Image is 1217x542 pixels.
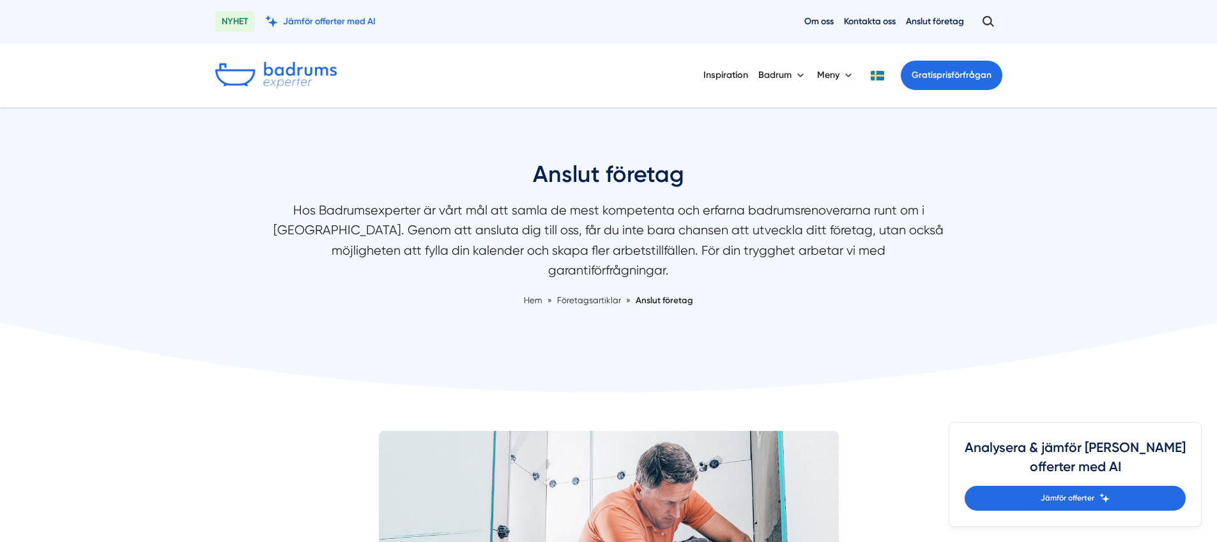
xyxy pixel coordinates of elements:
span: » [626,294,631,307]
h1: Anslut företag [270,159,947,200]
span: Gratis [912,70,937,80]
a: Kontakta oss [844,15,896,27]
span: NYHET [215,11,255,32]
p: Hos Badrumsexperter är vårt mål att samla de mest kompetenta och erfarna badrumsrenoverarna runt ... [270,200,947,287]
span: Jämför offerter med AI [283,15,376,27]
button: Badrum [758,59,807,92]
span: Företagsartiklar [557,295,621,305]
button: Meny [817,59,855,92]
a: Jämför offerter med AI [265,15,376,27]
a: Inspiration [703,59,748,91]
span: » [547,294,552,307]
a: Anslut företag [906,15,964,27]
a: Om oss [804,15,834,27]
a: Anslut företag [636,295,693,305]
a: Jämför offerter [965,486,1186,511]
a: Hem [524,295,542,305]
nav: Breadcrumb [270,294,947,307]
a: Företagsartiklar [557,295,623,305]
a: Gratisprisförfrågan [901,61,1002,90]
img: Badrumsexperter.se logotyp [215,62,337,89]
span: Jämför offerter [1041,492,1094,504]
h4: Analysera & jämför [PERSON_NAME] offerter med AI [965,438,1186,486]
